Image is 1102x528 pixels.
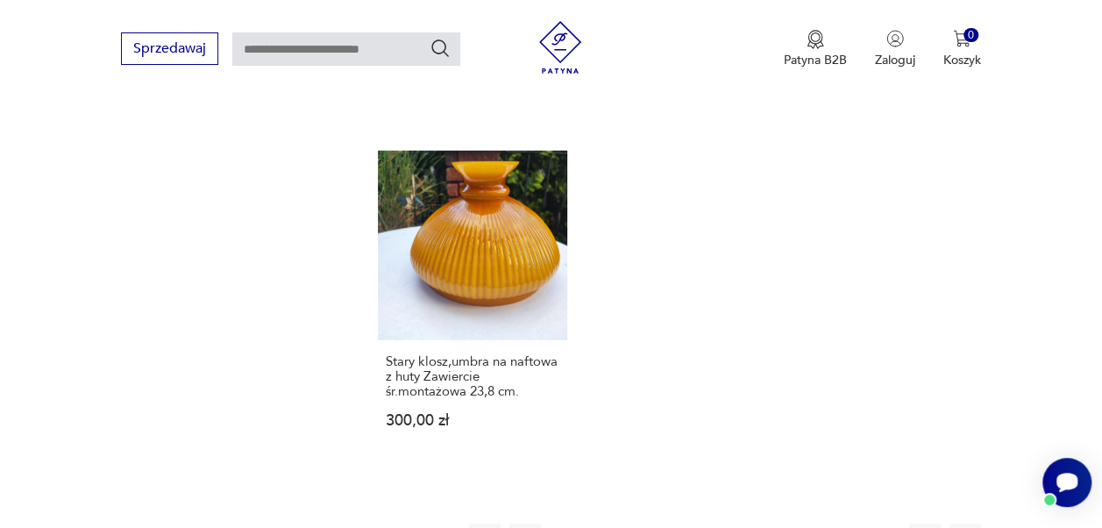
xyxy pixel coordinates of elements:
p: Koszyk [943,52,981,68]
button: Zaloguj [875,30,915,68]
a: Sprzedawaj [121,44,218,56]
img: Ikonka użytkownika [886,30,904,47]
button: Patyna B2B [784,30,847,68]
div: 0 [963,28,978,43]
img: Patyna - sklep z meblami i dekoracjami vintage [534,21,587,74]
p: 300,00 zł [386,413,559,428]
h3: Stary klosz,umbra na naftowa z huty Zawiercie śr.montażowa 23,8 cm. [386,354,559,399]
p: Zaloguj [875,52,915,68]
iframe: Smartsupp widget button [1042,458,1091,507]
a: Ikona medaluPatyna B2B [784,30,847,68]
button: 0Koszyk [943,30,981,68]
img: Ikona medalu [807,30,824,49]
a: Stary klosz,umbra na naftowa z huty Zawiercie śr.montażowa 23,8 cm.Stary klosz,umbra na naftowa z... [378,151,567,462]
button: Sprzedawaj [121,32,218,65]
button: Szukaj [430,38,451,59]
img: Ikona koszyka [953,30,970,47]
p: Patyna B2B [784,52,847,68]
